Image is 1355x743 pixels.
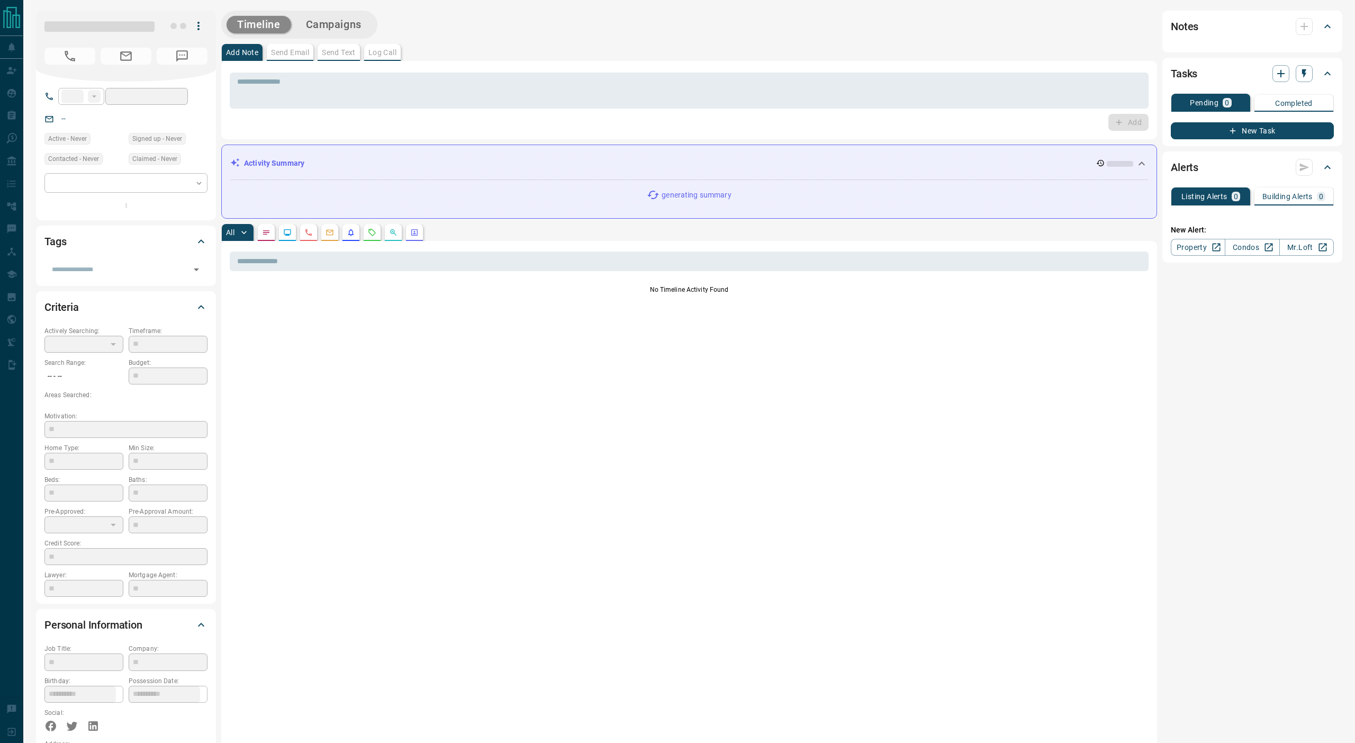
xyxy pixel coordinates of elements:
[226,49,258,56] p: Add Note
[283,228,292,237] svg: Lead Browsing Activity
[244,158,304,169] p: Activity Summary
[347,228,355,237] svg: Listing Alerts
[129,644,207,654] p: Company:
[326,228,334,237] svg: Emails
[1171,225,1334,236] p: New Alert:
[1171,18,1198,35] h2: Notes
[129,475,207,485] p: Baths:
[410,228,419,237] svg: Agent Actions
[44,368,123,385] p: -- - --
[227,16,291,33] button: Timeline
[1279,239,1334,256] a: Mr.Loft
[44,507,123,516] p: Pre-Approved:
[132,133,182,144] span: Signed up - Never
[44,708,123,718] p: Social:
[44,299,79,316] h2: Criteria
[1319,193,1323,200] p: 0
[389,228,398,237] svg: Opportunities
[1225,99,1229,106] p: 0
[44,390,207,400] p: Areas Searched:
[48,133,87,144] span: Active - Never
[1234,193,1238,200] p: 0
[48,154,99,164] span: Contacted - Never
[129,443,207,453] p: Min Size:
[44,233,66,250] h2: Tags
[44,475,123,485] p: Beds:
[230,154,1148,173] div: Activity Summary
[189,262,204,277] button: Open
[226,229,234,236] p: All
[61,114,66,123] a: --
[44,358,123,368] p: Search Range:
[44,294,207,320] div: Criteria
[295,16,372,33] button: Campaigns
[1171,122,1334,139] button: New Task
[1225,239,1279,256] a: Condos
[1171,65,1197,82] h2: Tasks
[129,358,207,368] p: Budget:
[44,539,207,548] p: Credit Score:
[1190,99,1218,106] p: Pending
[44,616,142,633] h2: Personal Information
[1262,193,1313,200] p: Building Alerts
[662,190,731,201] p: generating summary
[44,326,123,336] p: Actively Searching:
[129,326,207,336] p: Timeframe:
[1171,159,1198,176] h2: Alerts
[1171,155,1334,180] div: Alerts
[132,154,177,164] span: Claimed - Never
[1181,193,1227,200] p: Listing Alerts
[44,443,123,453] p: Home Type:
[44,411,207,421] p: Motivation:
[157,48,207,65] span: No Number
[44,570,123,580] p: Lawyer:
[1171,14,1334,39] div: Notes
[44,676,123,686] p: Birthday:
[1171,239,1225,256] a: Property
[1171,61,1334,86] div: Tasks
[101,48,151,65] span: No Email
[262,228,270,237] svg: Notes
[304,228,313,237] svg: Calls
[44,229,207,254] div: Tags
[44,644,123,654] p: Job Title:
[129,570,207,580] p: Mortgage Agent:
[44,48,95,65] span: No Number
[1275,100,1313,107] p: Completed
[129,676,207,686] p: Possession Date:
[230,285,1149,294] p: No Timeline Activity Found
[368,228,376,237] svg: Requests
[44,612,207,638] div: Personal Information
[129,507,207,516] p: Pre-Approval Amount:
